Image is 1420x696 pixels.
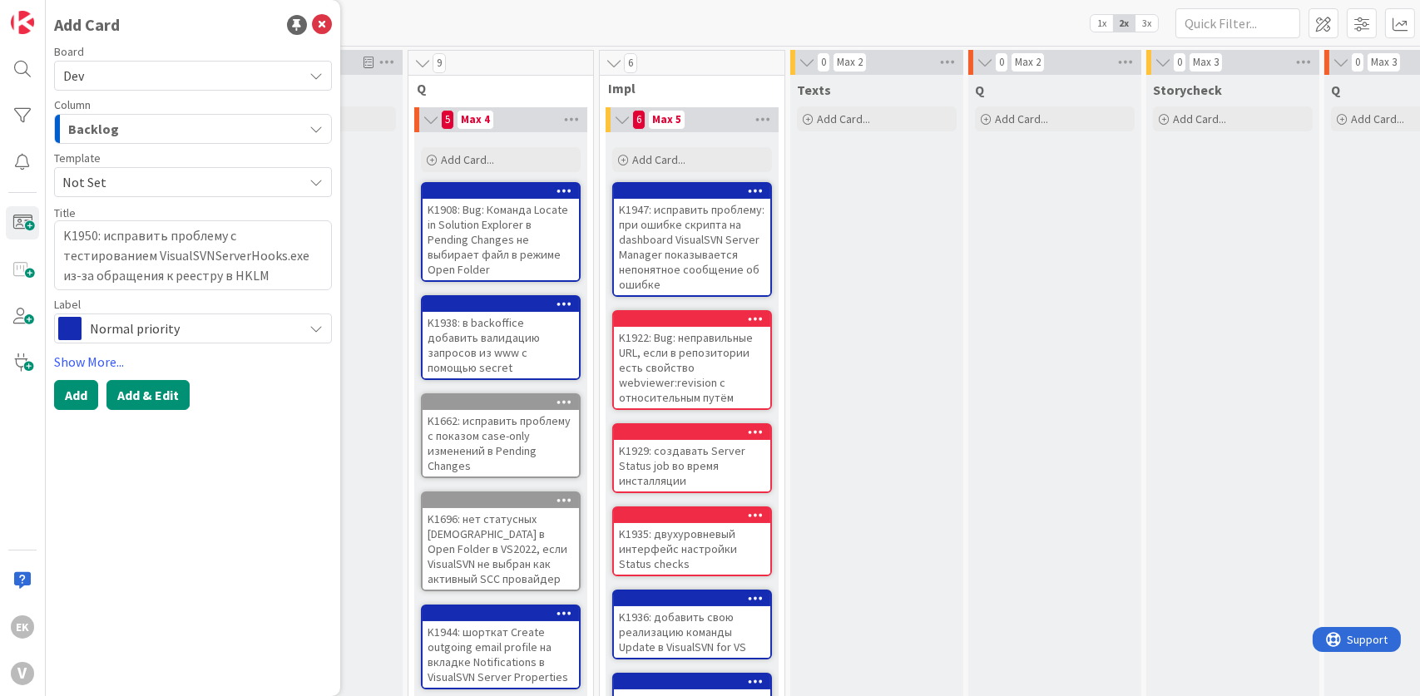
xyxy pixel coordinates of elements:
div: Max 2 [837,58,863,67]
button: Add [54,380,98,410]
span: Normal priority [90,317,294,340]
span: Not Set [62,171,290,193]
span: Backlog [68,118,119,140]
span: Texts [797,81,831,98]
a: Show More... [54,352,332,372]
a: K1696: нет статусных [DEMOGRAPHIC_DATA] в Open Folder в VS2022, если VisualSVN не выбран как акти... [421,491,581,591]
span: 6 [624,53,637,73]
span: Add Card... [441,152,494,167]
span: Template [54,152,101,164]
img: Visit kanbanzone.com [11,11,34,34]
span: 0 [1173,52,1186,72]
button: Add & Edit [106,380,190,410]
div: K1936: добавить свою реализацию команды Update в VisualSVN for VS [614,591,770,658]
div: K1908: Bug: Команда Locate in Solution Explorer в Pending Changes не выбирает файл в режиме Open ... [423,184,579,280]
div: K1935: двухуровневый интерфейс настройки Status checks [614,508,770,575]
a: K1935: двухуровневый интерфейс настройки Status checks [612,506,772,576]
div: K1947: исправить проблему: при ошибке скрипта на dashboard VisualSVN Server Manager показывается ... [614,199,770,295]
a: K1908: Bug: Команда Locate in Solution Explorer в Pending Changes не выбирает файл в режиме Open ... [421,182,581,282]
div: Max 3 [1371,58,1397,67]
div: K1936: добавить свою реализацию команды Update в VisualSVN for VS [614,606,770,658]
span: 3x [1136,15,1158,32]
div: Max 5 [652,116,681,124]
span: 0 [1351,52,1364,72]
span: Storycheck [1153,81,1222,98]
a: K1922: Bug: неправильные URL, если в репозитории есть свойство webviewer:revision с относительным... [612,310,772,410]
a: K1662: исправить проблему с показом case-only изменений в Pending Changes [421,393,581,478]
div: Max 4 [461,116,490,124]
span: 0 [995,52,1008,72]
div: K1938: в backoffice добавить валидацию запросов из www с помощью secret [423,297,579,378]
span: Q [975,81,984,98]
span: Add Card... [1351,111,1404,126]
input: Quick Filter... [1175,8,1300,38]
label: Title [54,205,76,220]
span: 6 [632,110,646,130]
span: 1x [1091,15,1113,32]
span: Add Card... [817,111,870,126]
span: Dev [63,67,84,84]
div: K1935: двухуровневый интерфейс настройки Status checks [614,523,770,575]
a: K1947: исправить проблему: при ошибке скрипта на dashboard VisualSVN Server Manager показывается ... [612,182,772,297]
div: K1696: нет статусных [DEMOGRAPHIC_DATA] в Open Folder в VS2022, если VisualSVN не выбран как акти... [423,493,579,590]
span: Add Card... [632,152,685,167]
div: K1929: создавать Server Status job во время инсталляции [614,440,770,491]
div: K1929: создавать Server Status job во время инсталляции [614,425,770,491]
span: Q [417,80,572,96]
a: K1936: добавить свою реализацию команды Update в VisualSVN for VS [612,590,772,659]
div: K1662: исправить проблему с показом case-only изменений в Pending Changes [423,410,579,476]
span: 2x [1113,15,1136,32]
div: K1908: Bug: Команда Locate in Solution Explorer в Pending Changes не выбирает файл в режиме Open ... [423,199,579,280]
div: K1938: в backoffice добавить валидацию запросов из www с помощью secret [423,312,579,378]
a: K1938: в backoffice добавить валидацию запросов из www с помощью secret [421,295,581,380]
div: K1944: шорткат Create outgoing email profile на вкладке Notifications в VisualSVN Server Properties [423,621,579,688]
div: K1922: Bug: неправильные URL, если в репозитории есть свойство webviewer:revision с относительным... [614,327,770,408]
div: Add Card [54,12,120,37]
div: EK [11,615,34,639]
a: K1944: шорткат Create outgoing email profile на вкладке Notifications в VisualSVN Server Properties [421,605,581,689]
button: Backlog [54,114,332,144]
div: K1922: Bug: неправильные URL, если в репозитории есть свойство webviewer:revision с относительным... [614,312,770,408]
span: Add Card... [995,111,1048,126]
div: K1696: нет статусных [DEMOGRAPHIC_DATA] в Open Folder в VS2022, если VisualSVN не выбран как акти... [423,508,579,590]
span: 9 [433,53,446,73]
span: 5 [441,110,454,130]
div: Max 2 [1015,58,1041,67]
div: Max 3 [1193,58,1219,67]
div: K1662: исправить проблему с показом case-only изменений в Pending Changes [423,395,579,476]
span: 0 [817,52,830,72]
span: Q [1331,81,1340,98]
div: V [11,662,34,685]
div: K1944: шорткат Create outgoing email profile на вкладке Notifications в VisualSVN Server Properties [423,606,579,688]
span: Impl [608,80,764,96]
span: Add Card... [1173,111,1226,126]
span: Column [54,99,91,111]
span: Support [35,2,76,22]
a: K1929: создавать Server Status job во время инсталляции [612,423,772,493]
span: Board [54,46,84,57]
div: K1947: исправить проблему: при ошибке скрипта на dashboard VisualSVN Server Manager показывается ... [614,184,770,295]
span: Label [54,299,81,310]
textarea: K1950: исправить проблему с тестированием VisualSVNServerHooks.exe из-за обращения к реестру в HKLM [54,220,332,290]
